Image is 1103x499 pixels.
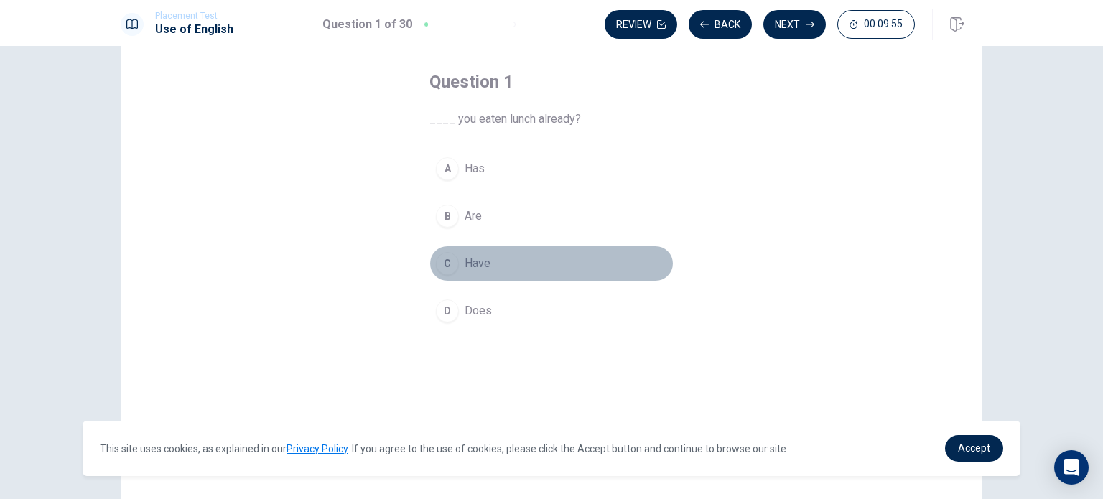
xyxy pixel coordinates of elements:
button: Back [689,10,752,39]
button: CHave [429,246,674,281]
div: Open Intercom Messenger [1054,450,1089,485]
div: cookieconsent [83,421,1020,476]
a: dismiss cookie message [945,435,1003,462]
button: BAre [429,198,674,234]
div: C [436,252,459,275]
button: 00:09:55 [837,10,915,39]
h1: Use of English [155,21,233,38]
button: AHas [429,151,674,187]
span: Have [465,255,490,272]
h4: Question 1 [429,70,674,93]
span: This site uses cookies, as explained in our . If you agree to the use of cookies, please click th... [100,443,788,454]
div: B [436,205,459,228]
span: 00:09:55 [864,19,903,30]
h1: Question 1 of 30 [322,16,412,33]
div: A [436,157,459,180]
a: Privacy Policy [287,443,348,454]
span: ____ you eaten lunch already? [429,111,674,128]
span: Placement Test [155,11,233,21]
div: D [436,299,459,322]
button: DDoes [429,293,674,329]
button: Review [605,10,677,39]
span: Has [465,160,485,177]
span: Does [465,302,492,320]
button: Next [763,10,826,39]
span: Accept [958,442,990,454]
span: Are [465,207,482,225]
